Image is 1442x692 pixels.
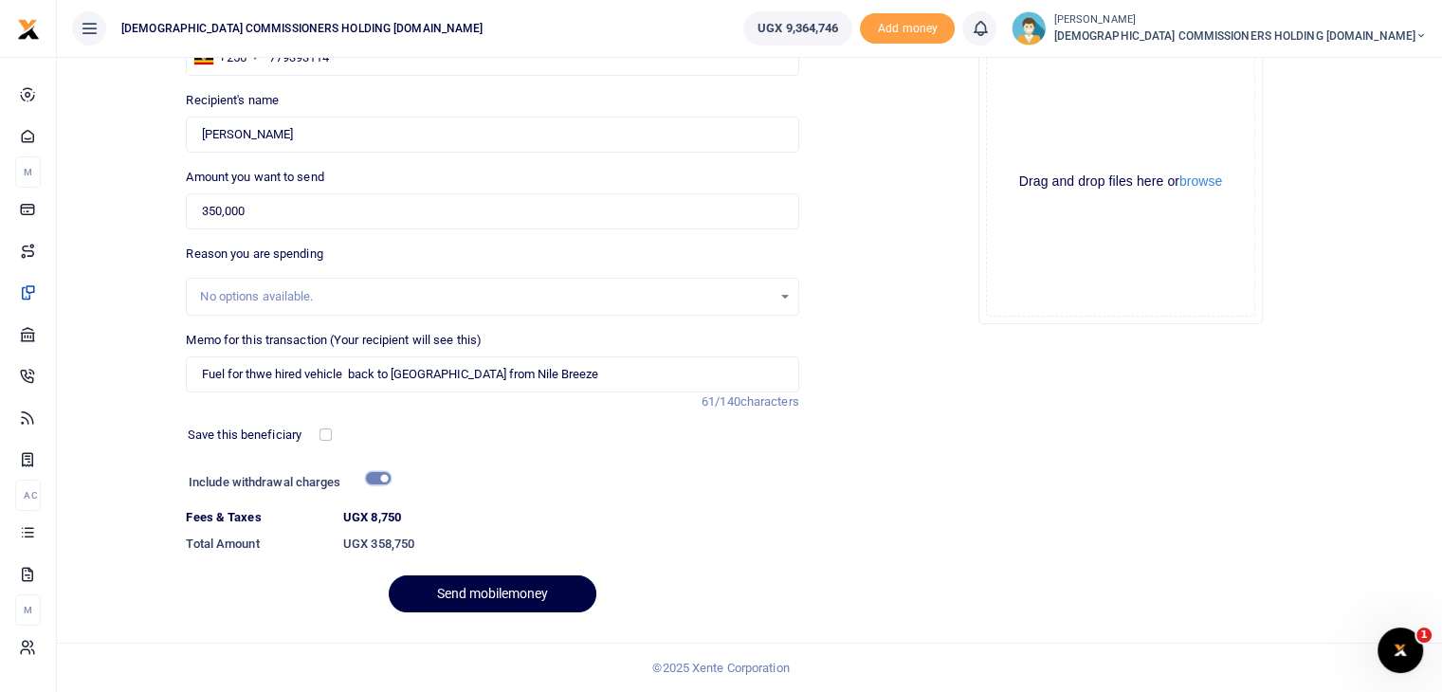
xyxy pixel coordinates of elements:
[343,508,401,527] label: UGX 8,750
[15,156,41,188] li: M
[1053,27,1427,45] span: [DEMOGRAPHIC_DATA] COMMISSIONERS HOLDING [DOMAIN_NAME]
[15,480,41,511] li: Ac
[740,394,799,409] span: characters
[1012,11,1427,46] a: profile-user [PERSON_NAME] [DEMOGRAPHIC_DATA] COMMISSIONERS HOLDING [DOMAIN_NAME]
[702,394,740,409] span: 61/140
[987,173,1254,191] div: Drag and drop files here or
[389,575,596,612] button: Send mobilemoney
[189,475,382,490] h6: Include withdrawal charges
[743,11,852,46] a: UGX 9,364,746
[186,537,328,552] h6: Total Amount
[1416,628,1432,643] span: 1
[186,168,323,187] label: Amount you want to send
[860,20,955,34] a: Add money
[978,40,1263,324] div: File Uploader
[17,18,40,41] img: logo-small
[758,19,838,38] span: UGX 9,364,746
[186,91,279,110] label: Recipient's name
[860,13,955,45] span: Add money
[1378,628,1423,673] iframe: Intercom live chat
[114,20,490,37] span: [DEMOGRAPHIC_DATA] COMMISSIONERS HOLDING [DOMAIN_NAME]
[186,117,798,153] input: Loading name...
[186,193,798,229] input: UGX
[186,331,482,350] label: Memo for this transaction (Your recipient will see this)
[343,537,799,552] h6: UGX 358,750
[200,287,771,306] div: No options available.
[17,21,40,35] a: logo-small logo-large logo-large
[186,245,322,264] label: Reason you are spending
[1012,11,1046,46] img: profile-user
[1179,174,1222,188] button: browse
[186,356,798,392] input: Enter extra information
[1053,12,1427,28] small: [PERSON_NAME]
[178,508,336,527] dt: Fees & Taxes
[860,13,955,45] li: Toup your wallet
[736,11,860,46] li: Wallet ballance
[15,594,41,626] li: M
[188,426,301,445] label: Save this beneficiary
